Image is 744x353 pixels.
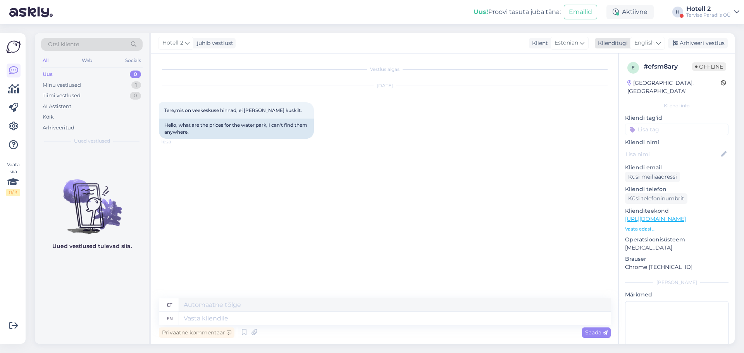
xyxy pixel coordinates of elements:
[6,40,21,54] img: Askly Logo
[43,124,74,132] div: Arhiveeritud
[634,39,654,47] span: English
[564,5,597,19] button: Emailid
[625,236,728,244] p: Operatsioonisüsteem
[43,113,54,121] div: Kõik
[585,329,608,336] span: Saada
[625,138,728,146] p: Kliendi nimi
[6,161,20,196] div: Vaata siia
[692,62,726,71] span: Offline
[130,92,141,100] div: 0
[625,207,728,215] p: Klienditeekond
[625,255,728,263] p: Brauser
[686,6,739,18] a: Hotell 2Tervise Paradiis OÜ
[43,92,81,100] div: Tiimi vestlused
[627,79,721,95] div: [GEOGRAPHIC_DATA], [GEOGRAPHIC_DATA]
[555,39,578,47] span: Estonian
[164,107,302,113] span: Tere,mis on veekeskuse hinnad, ei [PERSON_NAME] kuskilt.
[625,124,728,135] input: Lisa tag
[595,39,628,47] div: Klienditugi
[167,298,172,312] div: et
[686,6,731,12] div: Hotell 2
[625,215,686,222] a: [URL][DOMAIN_NAME]
[74,138,110,145] span: Uued vestlused
[52,242,132,250] p: Uued vestlused tulevad siia.
[131,81,141,89] div: 1
[625,102,728,109] div: Kliendi info
[159,119,314,139] div: Hello, what are the prices for the water park, I can't find them anywhere.
[625,185,728,193] p: Kliendi telefon
[625,172,680,182] div: Küsi meiliaadressi
[130,71,141,78] div: 0
[625,193,687,204] div: Küsi telefoninumbrit
[194,39,233,47] div: juhib vestlust
[625,279,728,286] div: [PERSON_NAME]
[686,12,731,18] div: Tervise Paradiis OÜ
[124,55,143,65] div: Socials
[529,39,548,47] div: Klient
[668,38,728,48] div: Arhiveeri vestlus
[606,5,654,19] div: Aktiivne
[159,82,611,89] div: [DATE]
[474,7,561,17] div: Proovi tasuta juba täna:
[672,7,683,17] div: H
[161,139,190,145] span: 10:20
[625,114,728,122] p: Kliendi tag'id
[632,65,635,71] span: e
[167,312,173,325] div: en
[6,189,20,196] div: 0 / 3
[43,81,81,89] div: Minu vestlused
[625,150,720,158] input: Lisa nimi
[162,39,183,47] span: Hotell 2
[80,55,94,65] div: Web
[625,164,728,172] p: Kliendi email
[48,40,79,48] span: Otsi kliente
[474,8,488,15] b: Uus!
[43,103,71,110] div: AI Assistent
[43,71,53,78] div: Uus
[35,165,149,235] img: No chats
[159,66,611,73] div: Vestlus algas
[644,62,692,71] div: # efsm8ary
[41,55,50,65] div: All
[625,226,728,232] p: Vaata edasi ...
[159,327,234,338] div: Privaatne kommentaar
[625,263,728,271] p: Chrome [TECHNICAL_ID]
[625,291,728,299] p: Märkmed
[625,244,728,252] p: [MEDICAL_DATA]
